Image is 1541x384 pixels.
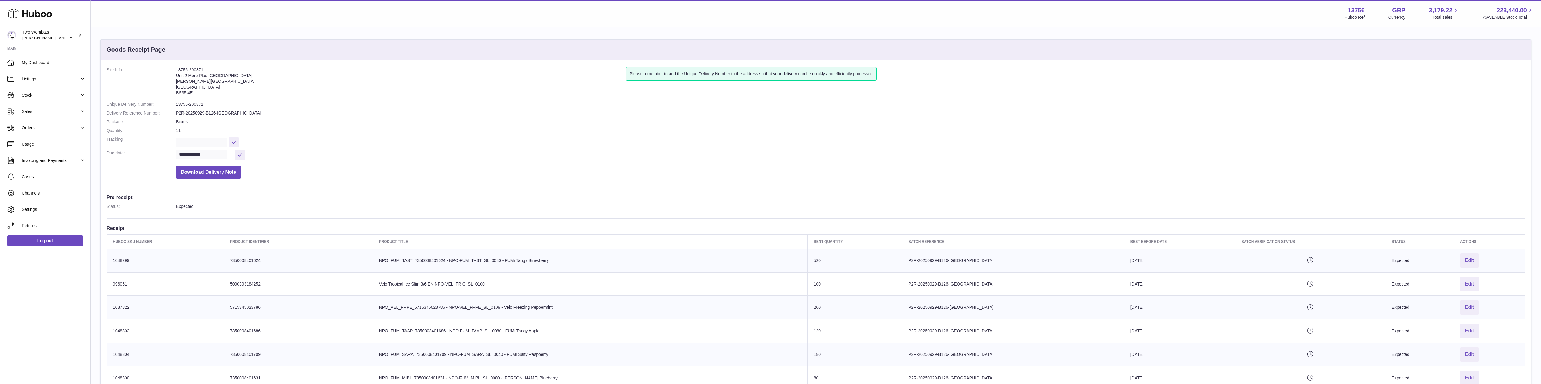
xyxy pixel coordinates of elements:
div: Please remember to add the Unique Delivery Number to the address so that your delivery can be qui... [626,67,877,81]
span: Total sales [1432,15,1459,20]
span: My Dashboard [22,60,86,66]
h3: Goods Receipt Page [107,46,165,54]
dt: Quantity: [107,128,176,134]
td: P2R-20250929-B126-[GEOGRAPHIC_DATA] [902,319,1124,343]
a: 223,440.00 AVAILABLE Stock Total [1483,6,1534,20]
span: Settings [22,207,86,212]
span: [PERSON_NAME][EMAIL_ADDRESS][PERSON_NAME][DOMAIN_NAME] [22,35,153,40]
button: Edit [1460,253,1479,268]
span: Stock [22,92,79,98]
span: Cases [22,174,86,180]
span: Channels [22,190,86,196]
td: P2R-20250929-B126-[GEOGRAPHIC_DATA] [902,296,1124,319]
dd: Boxes [176,119,1525,125]
span: 223,440.00 [1497,6,1527,15]
td: NPO_FUM_TAAP_7350008401686 - NPO-FUM_TAAP_SL_0080 - FUMi Tangy Apple [373,319,807,343]
div: Huboo Ref [1344,15,1365,20]
td: 200 [807,296,902,319]
div: Currency [1388,15,1405,20]
a: 3,179.22 Total sales [1429,6,1459,20]
span: Usage [22,141,86,147]
td: P2R-20250929-B126-[GEOGRAPHIC_DATA] [902,343,1124,366]
th: Batch Verification Status [1235,234,1386,249]
td: 1048302 [107,319,224,343]
address: 13756-200871 Unit 2 More Plus [GEOGRAPHIC_DATA] [PERSON_NAME][GEOGRAPHIC_DATA] [GEOGRAPHIC_DATA] ... [176,67,626,98]
th: Status [1386,234,1454,249]
span: Returns [22,223,86,229]
td: Expected [1386,343,1454,366]
th: Batch Reference [902,234,1124,249]
td: P2R-20250929-B126-[GEOGRAPHIC_DATA] [902,272,1124,296]
span: Sales [22,109,79,115]
td: 1037822 [107,296,224,319]
dt: Tracking: [107,137,176,147]
td: Expected [1386,272,1454,296]
h3: Receipt [107,225,1525,231]
span: Listings [22,76,79,82]
td: 5000393184252 [224,272,373,296]
dt: Delivery Reference Number: [107,110,176,116]
td: [DATE] [1124,343,1235,366]
th: Huboo SKU Number [107,234,224,249]
td: [DATE] [1124,319,1235,343]
dt: Package: [107,119,176,125]
h3: Pre-receipt [107,194,1525,201]
a: Log out [7,235,83,246]
button: Edit [1460,300,1479,315]
th: Actions [1454,234,1525,249]
td: 520 [807,249,902,272]
span: 3,179.22 [1429,6,1453,15]
th: Product title [373,234,807,249]
dd: P2R-20250929-B126-[GEOGRAPHIC_DATA] [176,110,1525,116]
strong: 13756 [1348,6,1365,15]
dd: 13756-200871 [176,102,1525,107]
th: Product Identifier [224,234,373,249]
button: Download Delivery Note [176,166,241,179]
td: 120 [807,319,902,343]
td: [DATE] [1124,296,1235,319]
td: Expected [1386,249,1454,272]
dt: Due date: [107,150,176,160]
td: Expected [1386,296,1454,319]
strong: GBP [1392,6,1405,15]
td: NPO_VEL_FRPE_5715345023786 - NPO-VEL_FRPE_SL_0109 - Velo Freezing Peppermint [373,296,807,319]
th: Best Before Date [1124,234,1235,249]
td: 7350008401709 [224,343,373,366]
td: Expected [1386,319,1454,343]
td: 7350008401624 [224,249,373,272]
dd: 11 [176,128,1525,134]
td: NPO_FUM_TAST_7350008401624 - NPO-FUM_TAST_SL_0080 - FUMi Tangy Strawberry [373,249,807,272]
span: Orders [22,125,79,131]
span: AVAILABLE Stock Total [1483,15,1534,20]
dd: Expected [176,204,1525,209]
dt: Site Info: [107,67,176,98]
td: 1048304 [107,343,224,366]
dt: Unique Delivery Number: [107,102,176,107]
td: 5715345023786 [224,296,373,319]
td: NPO_FUM_SARA_7350008401709 - NPO-FUM_SARA_SL_0040 - FUMi Salty Raspberry [373,343,807,366]
td: 7350008401686 [224,319,373,343]
th: Sent Quantity [807,234,902,249]
img: philip.carroll@twowombats.com [7,31,16,40]
div: Two Wombats [22,29,77,41]
td: 180 [807,343,902,366]
td: P2R-20250929-B126-[GEOGRAPHIC_DATA] [902,249,1124,272]
td: [DATE] [1124,249,1235,272]
span: Invoicing and Payments [22,158,79,163]
button: Edit [1460,277,1479,291]
td: 100 [807,272,902,296]
button: Edit [1460,324,1479,338]
td: [DATE] [1124,272,1235,296]
td: 996061 [107,272,224,296]
dt: Status: [107,204,176,209]
td: Velo Tropical Ice Slim 3/6 EN NPO-VEL_TRIC_SL_0100 [373,272,807,296]
button: Edit [1460,347,1479,362]
td: 1048299 [107,249,224,272]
